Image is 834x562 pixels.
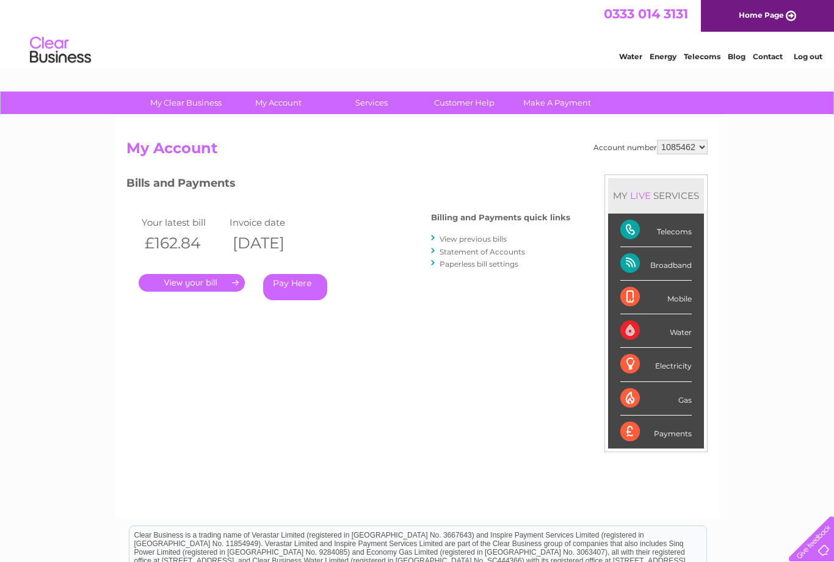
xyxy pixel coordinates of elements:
div: Clear Business is a trading name of Verastar Limited (registered in [GEOGRAPHIC_DATA] No. 3667643... [129,7,706,59]
div: MY SERVICES [608,178,704,213]
div: Telecoms [620,214,692,247]
img: logo.png [29,32,92,69]
td: Invoice date [227,214,314,231]
a: My Clear Business [136,92,236,114]
a: Blog [728,52,745,61]
a: My Account [228,92,329,114]
a: Paperless bill settings [440,259,518,268]
div: Account number [593,140,708,154]
a: Contact [753,52,783,61]
h2: My Account [126,140,708,163]
a: Services [321,92,422,114]
div: LIVE [628,190,653,201]
th: £162.84 [139,231,227,256]
div: Mobile [620,281,692,314]
a: Statement of Accounts [440,247,525,256]
div: Payments [620,416,692,449]
a: Log out [794,52,822,61]
div: Water [620,314,692,348]
a: Energy [650,52,676,61]
div: Broadband [620,247,692,281]
h3: Bills and Payments [126,175,570,196]
a: . [139,274,245,292]
h4: Billing and Payments quick links [431,213,570,222]
div: Gas [620,382,692,416]
div: Electricity [620,348,692,381]
a: Telecoms [684,52,720,61]
th: [DATE] [227,231,314,256]
a: View previous bills [440,234,507,243]
a: Water [619,52,642,61]
td: Your latest bill [139,214,227,231]
a: Pay Here [263,274,327,300]
a: Customer Help [414,92,515,114]
a: 0333 014 3131 [604,6,688,21]
a: Make A Payment [507,92,607,114]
